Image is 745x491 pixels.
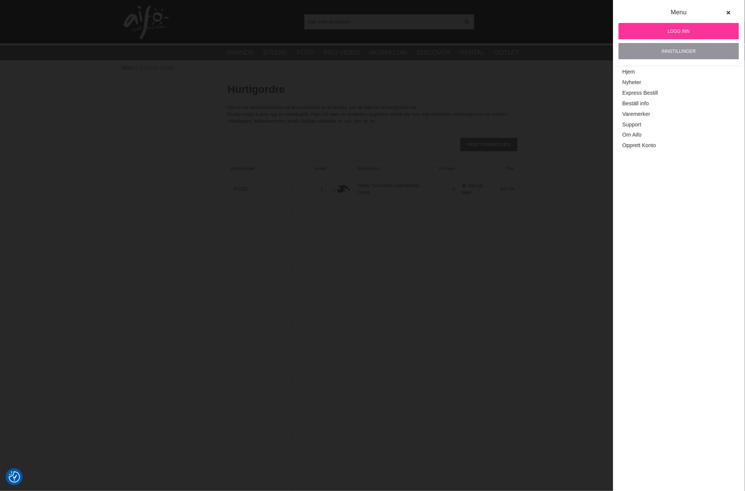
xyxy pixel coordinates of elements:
[622,77,735,88] a: Nyheter
[500,186,514,192] span: 447.84
[619,43,739,59] a: Innstillinger
[231,166,255,171] span: Artikkelkode
[624,8,733,23] div: Menu
[122,64,133,72] a: Start
[297,48,315,58] a: Foto
[9,471,20,483] img: Revisit consent button
[332,180,351,199] img: tt_rs220_masterclamp_01.jpg
[622,140,735,151] a: Opprett Konto
[622,67,735,77] a: Hjem
[9,470,20,484] button: Samtykkepreferanser
[460,138,518,151] input: Hent ordrefilen
[140,64,174,72] span: Express Bestill
[315,166,326,171] span: Antall
[135,64,138,72] span: >
[227,48,254,58] a: Brands
[622,88,735,99] a: Express Bestill
[324,48,359,58] a: Pro Video
[228,104,518,111] div: Om du vet artikkelnummere på de produktene du vil bestille, kan du fylle inn en hurtigordre her.
[622,130,735,140] a: Om Aifo
[304,16,460,27] input: Søk etter produkter ...
[417,48,450,58] a: Discover
[263,48,287,58] a: Studio
[507,166,514,171] span: Pris
[439,166,455,171] span: På lager
[460,48,485,58] a: Rental
[622,109,735,120] a: Varemerker
[494,48,519,58] a: Outlet
[369,48,407,58] a: Workflow
[668,28,690,35] span: Logg inn
[462,183,483,195] span: Ikke på lager
[357,166,379,171] span: Beskrivelse
[228,111,518,125] div: Du kan velge å laste opp en bestillingsfil. Filen må være en semikolon avgrenset tekstfil der hve...
[124,6,169,40] img: logo.png
[619,23,739,39] a: Logg inn
[622,99,735,109] a: Beställ info
[453,186,456,192] span: 0
[228,82,518,97] h1: Hurtigordre
[357,183,419,195] a: Tether Tools Rock Solid Master Clamp
[622,119,735,130] a: Support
